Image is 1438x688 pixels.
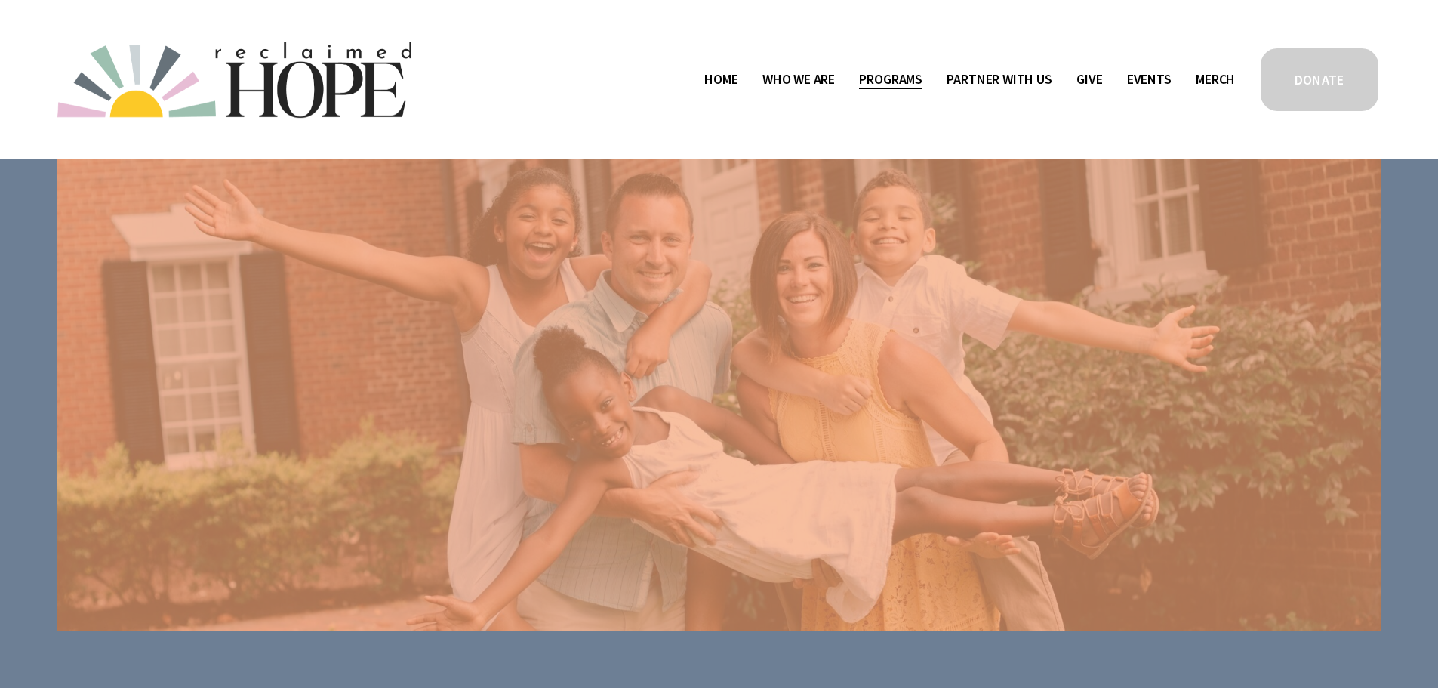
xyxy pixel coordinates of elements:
a: folder dropdown [859,68,922,92]
a: Merch [1196,68,1235,92]
a: Give [1076,68,1102,92]
a: DONATE [1258,46,1381,113]
a: Home [704,68,737,92]
span: Programs [859,69,922,91]
span: Partner With Us [947,69,1052,91]
span: Who We Are [762,69,835,91]
a: folder dropdown [762,68,835,92]
img: Reclaimed Hope Initiative [57,42,411,118]
a: Events [1127,68,1172,92]
a: folder dropdown [947,68,1052,92]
